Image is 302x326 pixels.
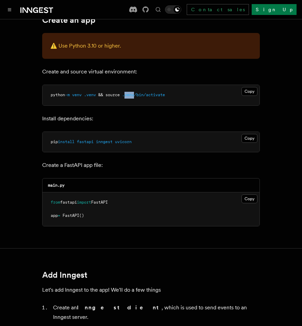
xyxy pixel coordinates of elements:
span: source [105,92,120,97]
button: Copy [241,134,257,143]
button: Copy [241,194,257,203]
button: Toggle dark mode [165,5,181,14]
button: Find something... [154,5,162,14]
p: Create a FastAPI app file: [42,160,260,170]
a: Contact sales [187,4,249,15]
span: from [51,200,60,205]
p: Install dependencies: [42,114,260,123]
a: Create an app [42,15,96,25]
span: .venv [84,92,96,97]
span: install [58,139,74,144]
span: fastapi [77,139,94,144]
span: import [77,200,91,205]
span: FastAPI [91,200,108,205]
span: FastAPI [63,213,79,218]
span: app [51,213,58,218]
p: Create and source virtual environment: [42,67,260,76]
button: Toggle navigation [5,5,14,14]
p: Let's add Inngest to the app! We'll do a few things [42,285,260,295]
span: pip [51,139,58,144]
a: Add Inngest [42,270,87,280]
code: main.py [48,183,65,188]
li: Create an , which is used to send events to an Inngest server. [51,303,260,322]
span: python [51,92,65,97]
span: uvicorn [115,139,132,144]
span: venv [72,92,82,97]
span: = [58,213,60,218]
span: && [98,92,103,97]
span: () [79,213,84,218]
strong: Inngest client [77,304,162,311]
button: Copy [241,87,257,96]
span: fastapi [60,200,77,205]
p: ⚠️ Use Python 3.10 or higher. [50,41,252,51]
span: .venv/bin/activate [122,92,165,97]
span: -m [65,92,70,97]
a: Sign Up [252,4,297,15]
span: inngest [96,139,113,144]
